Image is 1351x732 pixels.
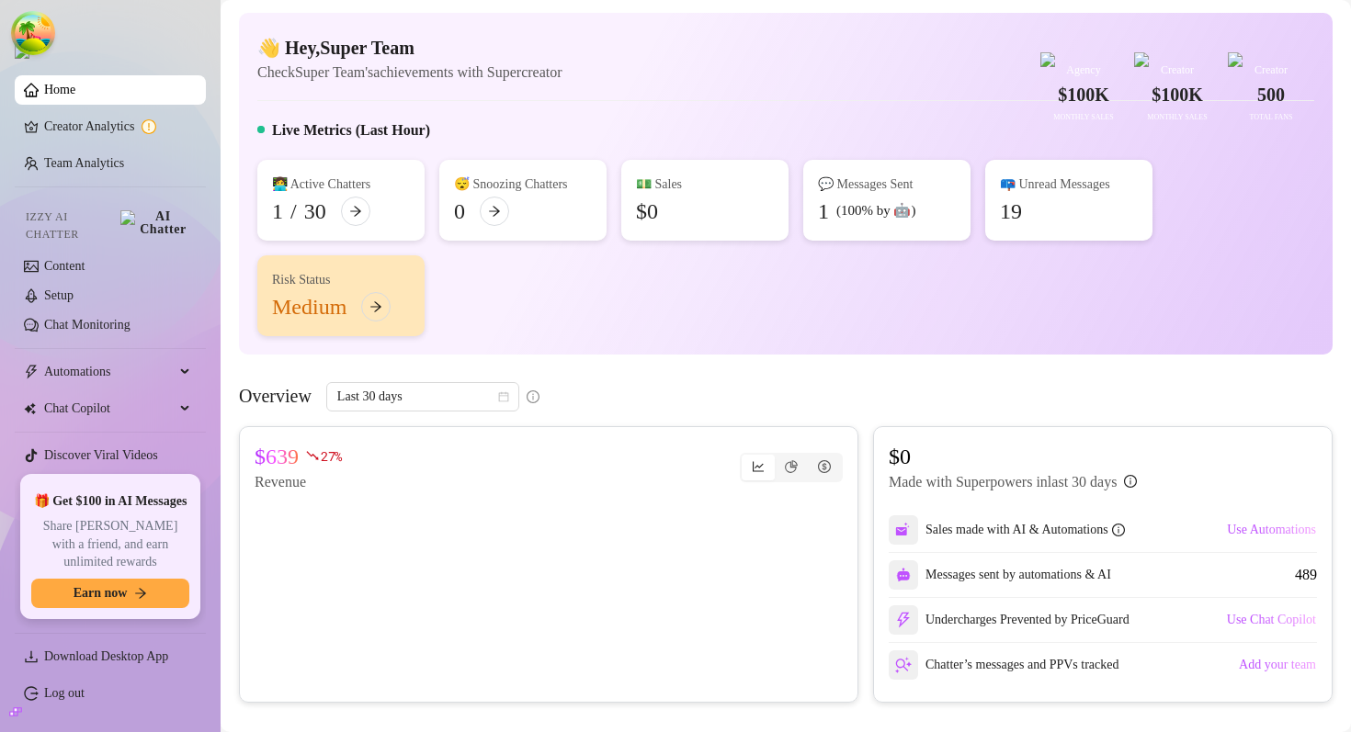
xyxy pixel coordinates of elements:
div: 💵 Sales [636,175,774,195]
span: line-chart [752,460,765,473]
span: build [9,705,22,718]
div: Creator [1134,62,1220,79]
img: blue-badge.svg [1228,52,1243,67]
div: 1 [272,197,283,226]
div: Creator [1228,62,1314,79]
div: 📪 Unread Messages [1000,175,1138,195]
button: Earn nowarrow-right [31,579,189,608]
div: Total Fans [1228,112,1314,124]
div: 500 [1228,81,1314,109]
h4: 👋 Hey, Super Team [257,35,562,61]
button: Use Chat Copilot [1226,605,1317,635]
img: svg%3e [895,612,912,628]
span: 27 % [321,447,342,465]
img: svg%3e [895,522,912,538]
span: arrow-right [488,205,501,218]
div: 1 [818,197,829,226]
article: $639 [255,442,299,471]
span: Chat Copilot [44,394,175,423]
span: info-circle [527,390,539,403]
article: $0 [889,442,1137,471]
span: thunderbolt [24,365,39,379]
img: AI Chatter [120,210,191,236]
div: 💬 Messages Sent [818,175,956,195]
span: Automations [44,357,175,387]
div: (100% by 🤖) [836,200,916,222]
img: svg%3e [896,568,911,582]
div: Monthly Sales [1134,112,1220,124]
div: 489 [1295,564,1317,586]
article: Overview [239,382,312,410]
span: Earn now [74,586,128,601]
div: 30 [304,197,326,226]
a: Discover Viral Videos [44,448,158,462]
span: Use Chat Copilot [1227,613,1316,627]
div: $100K [1134,81,1220,109]
div: $100K [1040,81,1127,109]
article: Revenue [255,471,342,493]
button: Open Tanstack query devtools [15,15,51,51]
span: dollar-circle [818,460,831,473]
div: Risk Status [272,270,410,290]
img: svg%3e [895,657,912,673]
a: Chat Monitoring [44,318,131,332]
div: $0 [636,197,658,226]
span: info-circle [1112,524,1125,536]
span: Izzy AI Chatter [26,208,113,243]
article: Check Super Team's achievements with Supercreator [257,61,562,84]
span: arrow-right [349,205,362,218]
a: Content [44,259,85,273]
div: Chatter’s messages and PPVs tracked [889,650,1118,680]
h5: Live Metrics (Last Hour) [272,119,430,141]
span: info-circle [1124,475,1137,488]
span: pie-chart [785,460,798,473]
button: Use Automations [1226,515,1317,545]
span: arrow-right [134,587,147,600]
div: Undercharges Prevented by PriceGuard [889,605,1130,635]
span: fall [306,449,319,462]
span: arrow-right [369,300,382,313]
article: Made with Superpowers in last 30 days [889,471,1117,493]
a: Creator Analytics exclamation-circle [44,112,191,141]
div: 😴 Snoozing Chatters [454,175,592,195]
a: Log out [44,686,85,700]
a: Team Analytics [44,156,124,170]
img: Chat Copilot [24,402,36,415]
div: 19 [1000,197,1022,226]
div: Messages sent by automations & AI [889,560,1111,590]
div: Sales made with AI & Automations [925,520,1125,540]
a: Home [44,83,75,96]
div: 👩‍💻 Active Chatters [272,175,410,195]
span: 🎁 Get $100 in AI Messages [34,492,187,511]
span: download [24,649,39,664]
span: calendar [498,391,509,402]
span: Use Automations [1227,523,1316,537]
img: purple-badge.svg [1134,52,1149,67]
div: 0 [454,197,465,226]
span: Add your team [1239,658,1316,672]
span: Last 30 days [337,383,508,411]
a: Setup [44,288,74,302]
div: Agency [1040,62,1127,79]
div: segmented control [740,453,843,482]
div: Monthly Sales [1040,112,1127,124]
span: Share [PERSON_NAME] with a friend, and earn unlimited rewards [31,517,189,571]
button: Add your team [1238,650,1317,680]
img: gold-badge.svg [1040,52,1055,67]
span: Download Desktop App [44,649,168,663]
